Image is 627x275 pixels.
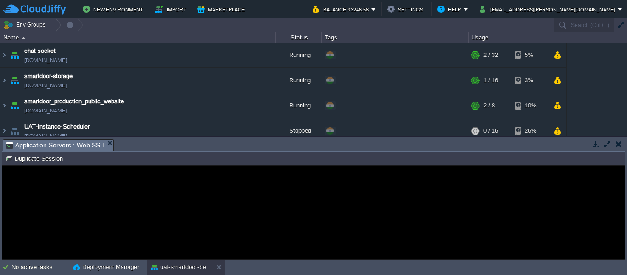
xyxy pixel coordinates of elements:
img: CloudJiffy [3,4,66,15]
img: AMDAwAAAACH5BAEAAAAALAAAAAABAAEAAAICRAEAOw== [8,93,21,118]
button: Duplicate Session [6,154,66,163]
button: Env Groups [3,18,49,31]
span: Application Servers : Web SSH [6,140,105,151]
img: AMDAwAAAACH5BAEAAAAALAAAAAABAAEAAAICRAEAOw== [8,118,21,143]
a: [DOMAIN_NAME] [24,106,67,115]
a: smartdoor_production_public_website [24,97,124,106]
div: 2 / 8 [483,93,495,118]
button: uat-smartdoor-be [151,263,206,272]
img: AMDAwAAAACH5BAEAAAAALAAAAAABAAEAAAICRAEAOw== [0,68,8,93]
button: Settings [387,4,426,15]
img: AMDAwAAAACH5BAEAAAAALAAAAAABAAEAAAICRAEAOw== [22,37,26,39]
img: AMDAwAAAACH5BAEAAAAALAAAAAABAAEAAAICRAEAOw== [8,43,21,67]
a: chat-socket [24,46,56,56]
img: AMDAwAAAACH5BAEAAAAALAAAAAABAAEAAAICRAEAOw== [0,93,8,118]
div: Name [1,32,275,43]
div: 10% [515,93,545,118]
div: 2 / 32 [483,43,498,67]
img: AMDAwAAAACH5BAEAAAAALAAAAAABAAEAAAICRAEAOw== [8,68,21,93]
div: Running [276,93,322,118]
img: AMDAwAAAACH5BAEAAAAALAAAAAABAAEAAAICRAEAOw== [0,118,8,143]
div: Running [276,43,322,67]
button: Help [437,4,464,15]
div: 26% [515,118,545,143]
div: 5% [515,43,545,67]
div: 3% [515,68,545,93]
span: [DOMAIN_NAME] [24,81,67,90]
div: 0 / 16 [483,118,498,143]
a: [DOMAIN_NAME] [24,131,67,140]
button: Balance ₹3246.58 [313,4,371,15]
div: Stopped [276,118,322,143]
a: UAT-Instance-Scheduler [24,122,90,131]
img: AMDAwAAAACH5BAEAAAAALAAAAAABAAEAAAICRAEAOw== [0,43,8,67]
a: smartdoor-storage [24,72,73,81]
div: Usage [469,32,566,43]
button: New Environment [83,4,146,15]
button: Import [155,4,189,15]
div: 1 / 16 [483,68,498,93]
button: Deployment Manager [73,263,139,272]
div: No active tasks [11,260,69,275]
button: Marketplace [197,4,247,15]
button: [EMAIL_ADDRESS][PERSON_NAME][DOMAIN_NAME] [480,4,618,15]
iframe: chat widget [588,238,618,266]
div: Tags [322,32,468,43]
div: Status [276,32,321,43]
div: Running [276,68,322,93]
a: [DOMAIN_NAME] [24,56,67,65]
